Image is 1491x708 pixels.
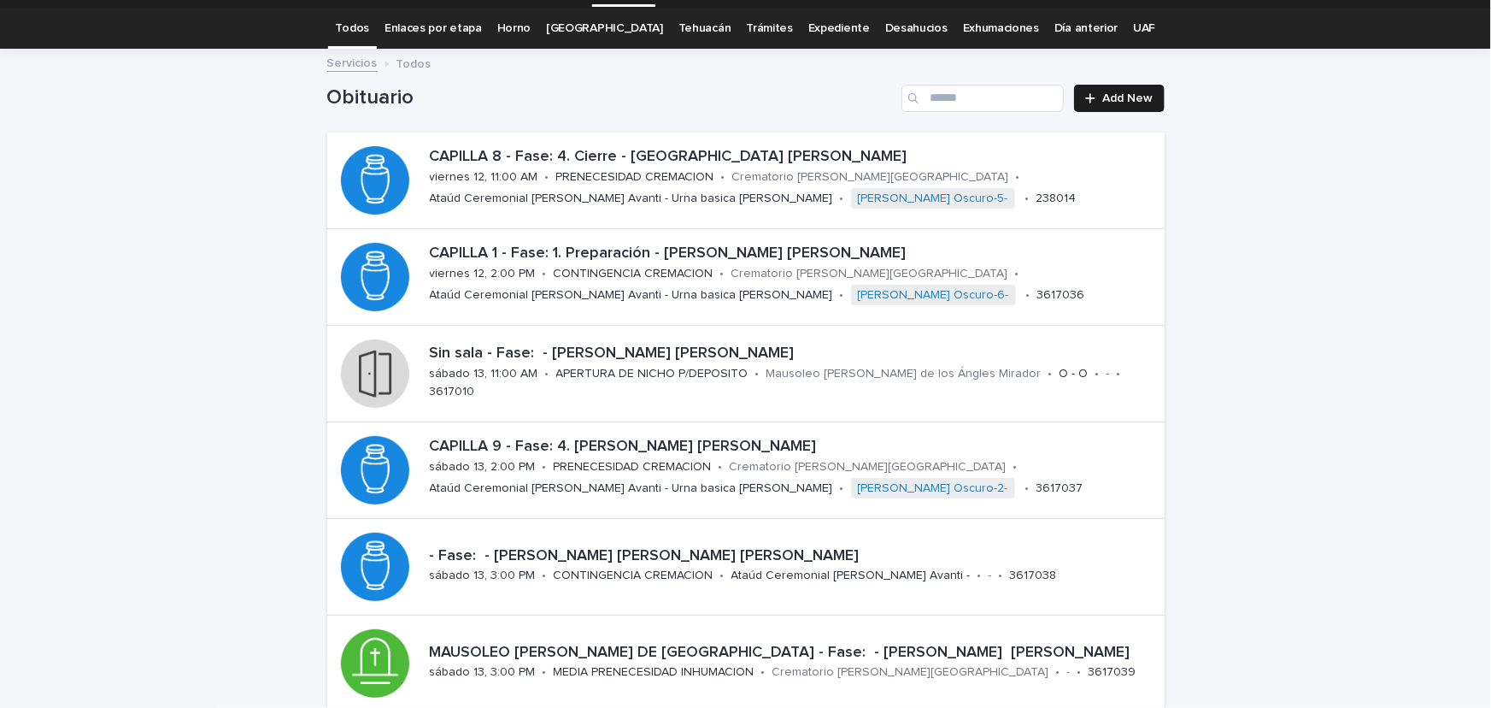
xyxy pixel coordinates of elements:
[746,9,793,49] a: Trámites
[543,569,547,583] p: •
[1103,92,1153,104] span: Add New
[1060,367,1089,381] p: O - O
[396,53,431,72] p: Todos
[720,569,725,583] p: •
[543,460,547,475] p: •
[554,569,713,583] p: CONTINGENCIA CREMACION
[999,569,1003,583] p: •
[731,267,1008,281] p: Crematorio [PERSON_NAME][GEOGRAPHIC_DATA]
[721,170,725,185] p: •
[1054,9,1118,49] a: Día anterior
[755,367,760,381] p: •
[1013,460,1018,475] p: •
[384,9,482,49] a: Enlaces por etapa
[732,170,1009,185] p: Crematorio [PERSON_NAME][GEOGRAPHIC_DATA]
[840,288,844,303] p: •
[327,422,1165,519] a: CAPILLA 9 - Fase: 4. [PERSON_NAME] [PERSON_NAME]sábado 13, 2:00 PM•PRENECESIDAD CREMACION•Cremato...
[1056,665,1060,680] p: •
[430,367,538,381] p: sábado 13, 11:00 AM
[678,9,731,49] a: Tehuacán
[766,367,1042,381] p: Mausoleo [PERSON_NAME] de los Ángles Mirador
[430,148,1158,167] p: CAPILLA 8 - Fase: 4. Cierre - [GEOGRAPHIC_DATA] [PERSON_NAME]
[543,665,547,680] p: •
[327,229,1165,326] a: CAPILLA 1 - Fase: 1. Preparación - [PERSON_NAME] [PERSON_NAME]viernes 12, 2:00 PM•CONTINGENCIA CR...
[731,569,971,583] p: Ataúd Ceremonial [PERSON_NAME] Avanti -
[1067,665,1071,680] p: -
[1074,85,1164,112] a: Add New
[1107,367,1110,381] p: -
[336,9,369,49] a: Todos
[1048,367,1053,381] p: •
[858,288,1009,303] a: [PERSON_NAME] Oscuro-6-
[430,345,1158,363] p: Sin sala - Fase: - [PERSON_NAME] [PERSON_NAME]
[977,569,982,583] p: •
[430,170,538,185] p: viernes 12, 11:00 AM
[327,86,895,110] h1: Obituario
[430,385,475,399] p: 3617010
[430,438,1158,457] p: CAPILLA 9 - Fase: 4. [PERSON_NAME] [PERSON_NAME]
[1037,288,1085,303] p: 3617036
[545,367,549,381] p: •
[719,460,723,475] p: •
[1026,288,1030,303] p: •
[840,192,844,206] p: •
[730,460,1007,475] p: Crematorio [PERSON_NAME][GEOGRAPHIC_DATA]
[1015,267,1019,281] p: •
[554,665,754,680] p: MEDIA PRENECESIDAD INHUMACION
[772,665,1049,680] p: Crematorio [PERSON_NAME][GEOGRAPHIC_DATA]
[1036,192,1077,206] p: 238014
[430,245,1158,263] p: CAPILLA 1 - Fase: 1. Preparación - [PERSON_NAME] [PERSON_NAME]
[840,481,844,496] p: •
[1016,170,1020,185] p: •
[327,52,378,72] a: Servicios
[1089,665,1136,680] p: 3617039
[554,460,712,475] p: PRENECESIDAD CREMACION
[430,288,833,303] p: Ataúd Ceremonial [PERSON_NAME] Avanti - Urna basica [PERSON_NAME]
[545,170,549,185] p: •
[858,192,1008,206] a: [PERSON_NAME] Oscuro-5-
[885,9,948,49] a: Desahucios
[963,9,1039,49] a: Exhumaciones
[1010,569,1057,583] p: 3617038
[1077,665,1082,680] p: •
[327,133,1165,229] a: CAPILLA 8 - Fase: 4. Cierre - [GEOGRAPHIC_DATA] [PERSON_NAME]viernes 12, 11:00 AM•PRENECESIDAD CR...
[430,460,536,475] p: sábado 13, 2:00 PM
[1117,367,1121,381] p: •
[1133,9,1155,49] a: UAF
[556,367,748,381] p: APERTURA DE NICHO P/DEPOSITO
[327,519,1165,616] a: - Fase: - [PERSON_NAME] [PERSON_NAME] [PERSON_NAME]sábado 13, 3:00 PM•CONTINGENCIA CREMACION•Ataú...
[1036,481,1083,496] p: 3617037
[430,569,536,583] p: sábado 13, 3:00 PM
[430,644,1158,663] p: MAUSOLEO [PERSON_NAME] DE [GEOGRAPHIC_DATA] - Fase: - [PERSON_NAME] [PERSON_NAME]
[327,326,1165,422] a: Sin sala - Fase: - [PERSON_NAME] [PERSON_NAME]sábado 13, 11:00 AM•APERTURA DE NICHO P/DEPOSITO•Ma...
[858,481,1008,496] a: [PERSON_NAME] Oscuro-2-
[554,267,713,281] p: CONTINGENCIA CREMACION
[720,267,725,281] p: •
[430,665,536,680] p: sábado 13, 3:00 PM
[761,665,766,680] p: •
[989,569,992,583] p: -
[901,85,1064,112] input: Search
[808,9,870,49] a: Expediente
[430,481,833,496] p: Ataúd Ceremonial [PERSON_NAME] Avanti - Urna basica [PERSON_NAME]
[546,9,663,49] a: [GEOGRAPHIC_DATA]
[430,547,1158,566] p: - Fase: - [PERSON_NAME] [PERSON_NAME] [PERSON_NAME]
[1095,367,1100,381] p: •
[430,267,536,281] p: viernes 12, 2:00 PM
[543,267,547,281] p: •
[1025,192,1030,206] p: •
[430,192,833,206] p: Ataúd Ceremonial [PERSON_NAME] Avanti - Urna basica [PERSON_NAME]
[556,170,714,185] p: PRENECESIDAD CREMACION
[497,9,531,49] a: Horno
[1025,481,1030,496] p: •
